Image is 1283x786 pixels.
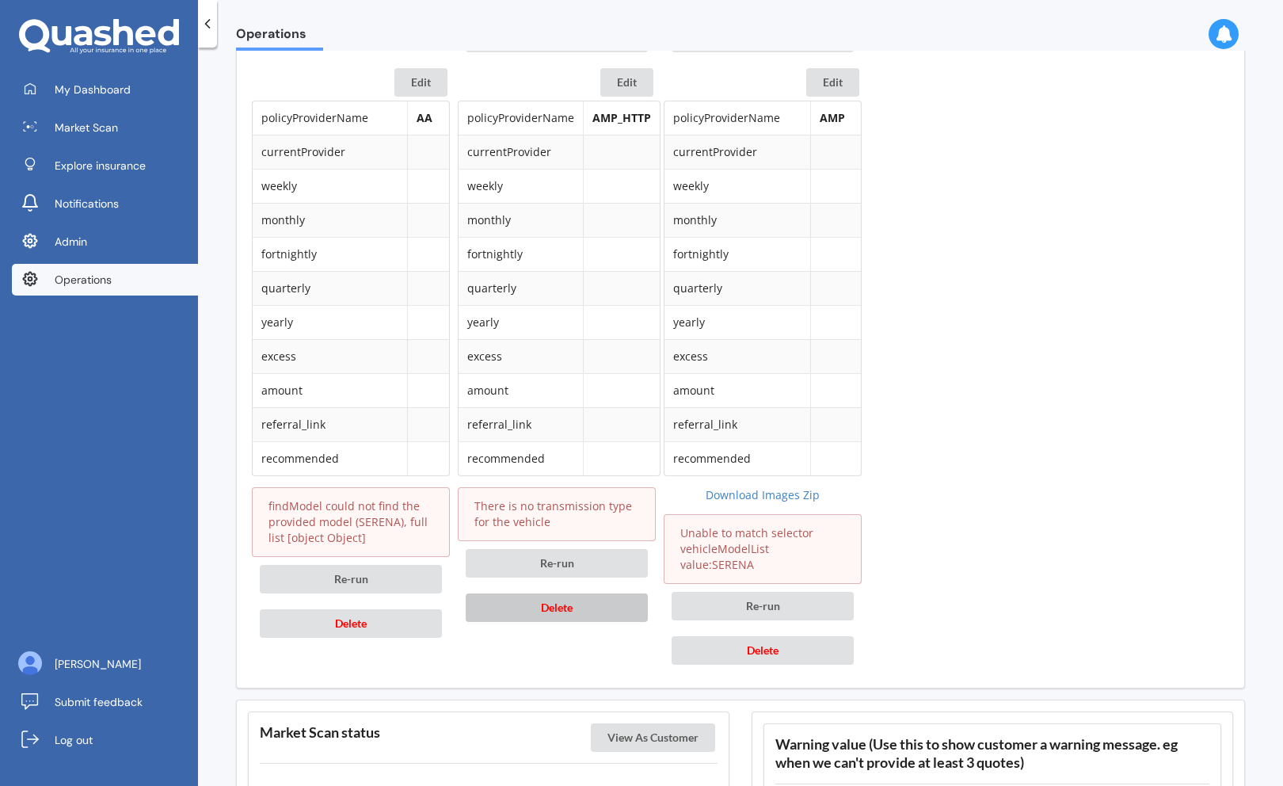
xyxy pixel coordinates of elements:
[459,101,583,135] td: policyProviderName
[55,196,119,212] span: Notifications
[459,203,583,237] td: monthly
[664,169,810,203] td: weekly
[820,110,845,125] b: AMP
[459,271,583,305] td: quarterly
[55,82,131,97] span: My Dashboard
[459,441,583,475] td: recommended
[253,135,407,169] td: currentProvider
[253,407,407,441] td: referral_link
[260,609,442,638] button: Delete
[466,593,648,622] button: Delete
[253,203,407,237] td: monthly
[253,271,407,305] td: quarterly
[253,339,407,373] td: excess
[55,234,87,250] span: Admin
[260,565,442,593] button: Re-run
[253,441,407,475] td: recommended
[672,592,854,620] button: Re-run
[253,101,407,135] td: policyProviderName
[260,723,380,742] h3: Market Scan status
[12,188,198,219] a: Notifications
[672,636,854,665] button: Delete
[253,305,407,339] td: yearly
[664,271,810,305] td: quarterly
[253,373,407,407] td: amount
[474,498,639,530] p: There is no transmission type for the vehicle
[664,339,810,373] td: excess
[459,237,583,271] td: fortnightly
[664,441,810,475] td: recommended
[12,686,198,718] a: Submit feedback
[236,26,323,48] span: Operations
[55,656,141,672] span: [PERSON_NAME]
[18,651,42,675] img: ALV-UjU6YHOUIM1AGx_4vxbOkaOq-1eqc8a3URkVIJkc_iWYmQ98kTe7fc9QMVOBV43MoXmOPfWPN7JjnmUwLuIGKVePaQgPQ...
[12,226,198,258] a: Admin
[592,110,651,125] b: AMP_HTTP
[12,74,198,105] a: My Dashboard
[335,616,367,630] span: Delete
[664,237,810,271] td: fortnightly
[747,643,779,657] span: Delete
[394,68,447,97] button: Edit
[680,525,845,573] p: Unable to match selector vehicleModelList value:SERENA
[664,373,810,407] td: amount
[775,735,1209,772] h3: Warning value (Use this to show customer a warning message. eg when we can't provide at least 3 q...
[55,120,118,135] span: Market Scan
[55,272,112,288] span: Operations
[806,68,859,97] button: Edit
[459,407,583,441] td: referral_link
[466,549,648,578] button: Re-run
[459,169,583,203] td: weekly
[664,487,862,503] a: Download Images Zip
[253,237,407,271] td: fortnightly
[459,373,583,407] td: amount
[12,648,198,680] a: [PERSON_NAME]
[268,498,433,546] p: findModel could not find the provided model (SERENA), full list [object Object]
[459,339,583,373] td: excess
[664,135,810,169] td: currentProvider
[591,730,718,745] a: View As Customer
[664,101,810,135] td: policyProviderName
[12,112,198,143] a: Market Scan
[664,203,810,237] td: monthly
[664,407,810,441] td: referral_link
[459,135,583,169] td: currentProvider
[664,305,810,339] td: yearly
[600,68,653,97] button: Edit
[541,601,573,614] span: Delete
[55,694,143,710] span: Submit feedback
[55,158,146,174] span: Explore insurance
[253,169,407,203] td: weekly
[459,305,583,339] td: yearly
[55,732,93,748] span: Log out
[12,264,198,296] a: Operations
[591,723,715,752] button: View As Customer
[12,724,198,756] a: Log out
[12,150,198,181] a: Explore insurance
[417,110,432,125] b: AA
